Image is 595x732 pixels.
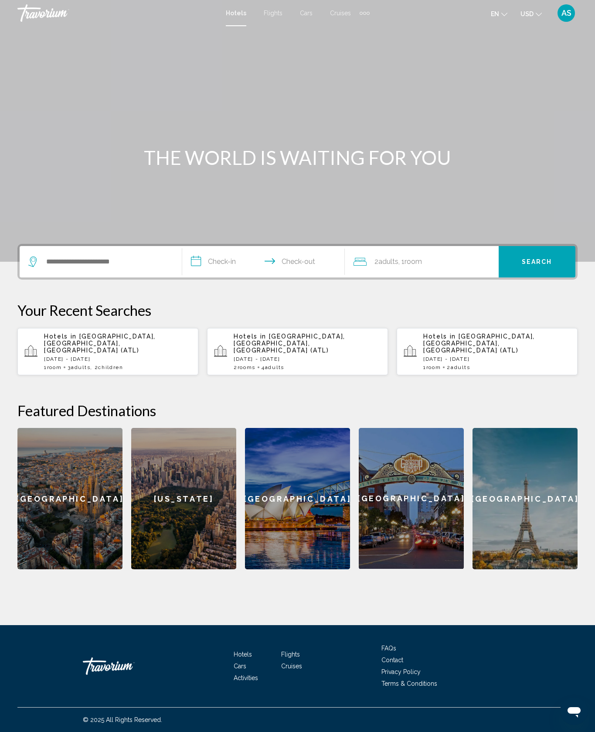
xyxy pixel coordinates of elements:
[447,364,470,370] span: 2
[281,651,300,658] a: Flights
[491,10,499,17] span: en
[423,356,571,362] p: [DATE] - [DATE]
[234,651,252,658] a: Hotels
[83,653,170,679] a: Travorium
[359,428,464,569] a: [GEOGRAPHIC_DATA]
[499,246,575,277] button: Search
[555,4,578,22] button: User Menu
[520,10,534,17] span: USD
[44,364,61,370] span: 1
[238,364,255,370] span: rooms
[381,657,403,664] a: Contact
[491,7,507,20] button: Change language
[423,333,456,340] span: Hotels in
[381,645,396,652] a: FAQs
[68,364,90,370] span: 3
[17,402,578,419] h2: Featured Destinations
[44,333,77,340] span: Hotels in
[234,663,246,670] a: Cars
[473,428,578,569] a: [GEOGRAPHIC_DATA]
[451,364,470,370] span: Adults
[134,146,461,169] h1: THE WORLD IS WAITING FOR YOU
[374,256,398,268] span: 2
[561,9,571,17] span: AS
[281,663,302,670] a: Cruises
[98,364,123,370] span: Children
[360,6,370,20] button: Extra navigation items
[17,328,198,376] button: Hotels in [GEOGRAPHIC_DATA], [GEOGRAPHIC_DATA], [GEOGRAPHIC_DATA] (ATL)[DATE] - [DATE]1Room3Adult...
[234,333,345,354] span: [GEOGRAPHIC_DATA], [GEOGRAPHIC_DATA], [GEOGRAPHIC_DATA] (ATL)
[20,246,575,277] div: Search widget
[381,680,437,687] a: Terms & Conditions
[182,246,345,277] button: Check in and out dates
[522,259,552,266] span: Search
[330,10,351,17] a: Cruises
[234,364,255,370] span: 2
[44,356,191,362] p: [DATE] - [DATE]
[345,246,499,277] button: Travelers: 2 adults, 0 children
[44,333,156,354] span: [GEOGRAPHIC_DATA], [GEOGRAPHIC_DATA], [GEOGRAPHIC_DATA] (ATL)
[300,10,313,17] a: Cars
[378,257,398,266] span: Adults
[264,10,282,17] a: Flights
[83,716,162,723] span: © 2025 All Rights Reserved.
[226,10,246,17] a: Hotels
[131,428,236,569] a: [US_STATE]
[560,697,588,725] iframe: Button to launch messaging window
[17,428,122,569] a: [GEOGRAPHIC_DATA]
[71,364,90,370] span: Adults
[398,256,422,268] span: , 1
[405,257,422,266] span: Room
[426,364,441,370] span: Room
[381,668,421,675] a: Privacy Policy
[245,428,350,569] a: [GEOGRAPHIC_DATA]
[207,328,388,376] button: Hotels in [GEOGRAPHIC_DATA], [GEOGRAPHIC_DATA], [GEOGRAPHIC_DATA] (ATL)[DATE] - [DATE]2rooms4Adults
[17,301,578,319] p: Your Recent Searches
[397,328,578,376] button: Hotels in [GEOGRAPHIC_DATA], [GEOGRAPHIC_DATA], [GEOGRAPHIC_DATA] (ATL)[DATE] - [DATE]1Room2Adults
[423,333,535,354] span: [GEOGRAPHIC_DATA], [GEOGRAPHIC_DATA], [GEOGRAPHIC_DATA] (ATL)
[234,356,381,362] p: [DATE] - [DATE]
[234,333,266,340] span: Hotels in
[520,7,542,20] button: Change currency
[17,4,217,22] a: Travorium
[47,364,62,370] span: Room
[262,364,284,370] span: 4
[265,364,284,370] span: Adults
[90,364,123,370] span: , 2
[423,364,441,370] span: 1
[234,674,258,681] a: Activities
